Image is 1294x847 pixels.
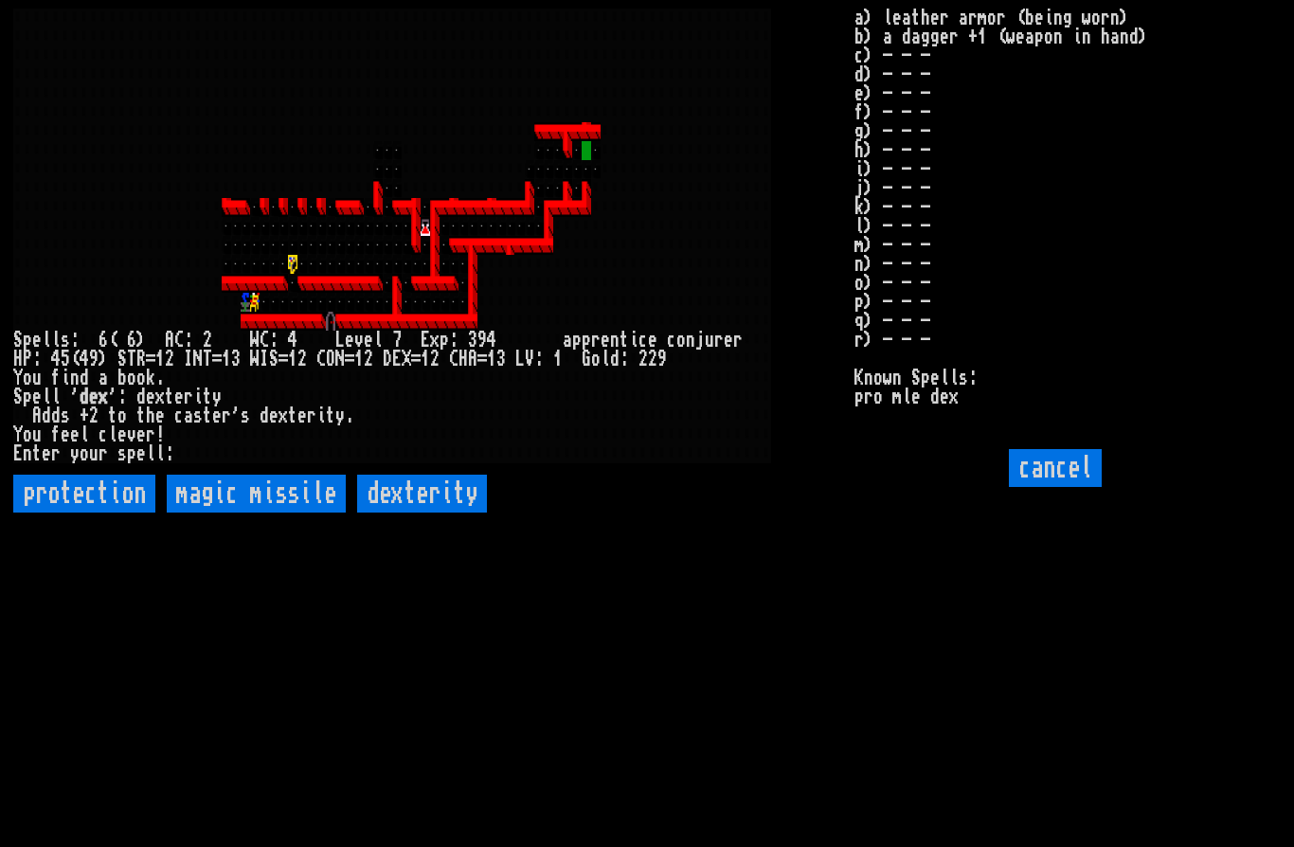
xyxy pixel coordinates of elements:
[345,350,354,369] div: =
[449,331,458,350] div: :
[231,350,241,369] div: 3
[136,350,146,369] div: R
[335,406,345,425] div: y
[165,331,174,350] div: A
[222,350,231,369] div: 1
[591,350,601,369] div: o
[13,444,23,463] div: E
[155,350,165,369] div: 1
[127,444,136,463] div: p
[13,369,23,387] div: Y
[430,350,440,369] div: 2
[117,387,127,406] div: :
[32,406,42,425] div: A
[23,425,32,444] div: o
[80,387,89,406] div: d
[80,350,89,369] div: 4
[260,406,269,425] div: d
[117,350,127,369] div: S
[440,331,449,350] div: p
[184,406,193,425] div: a
[288,331,297,350] div: 4
[421,350,430,369] div: 1
[42,331,51,350] div: l
[61,406,70,425] div: s
[638,331,648,350] div: c
[250,350,260,369] div: W
[136,425,146,444] div: e
[127,369,136,387] div: o
[23,387,32,406] div: p
[212,406,222,425] div: e
[345,406,354,425] div: .
[193,387,203,406] div: i
[32,444,42,463] div: t
[402,350,411,369] div: X
[297,350,307,369] div: 2
[269,331,279,350] div: :
[487,331,496,350] div: 4
[146,406,155,425] div: h
[1009,449,1102,487] input: cancel
[193,350,203,369] div: N
[629,331,638,350] div: i
[23,444,32,463] div: n
[269,350,279,369] div: S
[487,350,496,369] div: 1
[667,331,676,350] div: c
[477,350,487,369] div: =
[99,387,108,406] div: x
[51,331,61,350] div: l
[136,331,146,350] div: )
[42,444,51,463] div: e
[326,406,335,425] div: t
[854,9,1282,262] stats: a) leather armor (being worn) b) a dagger +1 (weapon in hand) c) - - - d) - - - e) - - - f) - - -...
[155,444,165,463] div: l
[695,331,705,350] div: j
[373,331,383,350] div: l
[61,425,70,444] div: e
[620,331,629,350] div: t
[222,406,231,425] div: r
[42,406,51,425] div: d
[335,331,345,350] div: L
[13,475,155,513] input: protection
[288,350,297,369] div: 1
[155,387,165,406] div: x
[203,406,212,425] div: t
[553,350,563,369] div: 1
[392,350,402,369] div: E
[411,350,421,369] div: =
[174,387,184,406] div: e
[364,331,373,350] div: e
[610,331,620,350] div: n
[136,387,146,406] div: d
[117,369,127,387] div: b
[468,350,477,369] div: A
[89,406,99,425] div: 2
[203,331,212,350] div: 2
[165,350,174,369] div: 2
[364,350,373,369] div: 2
[724,331,733,350] div: e
[136,369,146,387] div: o
[155,369,165,387] div: .
[13,331,23,350] div: S
[316,406,326,425] div: i
[676,331,686,350] div: o
[620,350,629,369] div: :
[212,350,222,369] div: =
[657,350,667,369] div: 9
[32,350,42,369] div: :
[184,387,193,406] div: r
[155,425,165,444] div: !
[70,331,80,350] div: :
[279,406,288,425] div: x
[601,350,610,369] div: l
[345,331,354,350] div: e
[686,331,695,350] div: n
[51,425,61,444] div: f
[108,331,117,350] div: (
[260,331,269,350] div: C
[354,350,364,369] div: 1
